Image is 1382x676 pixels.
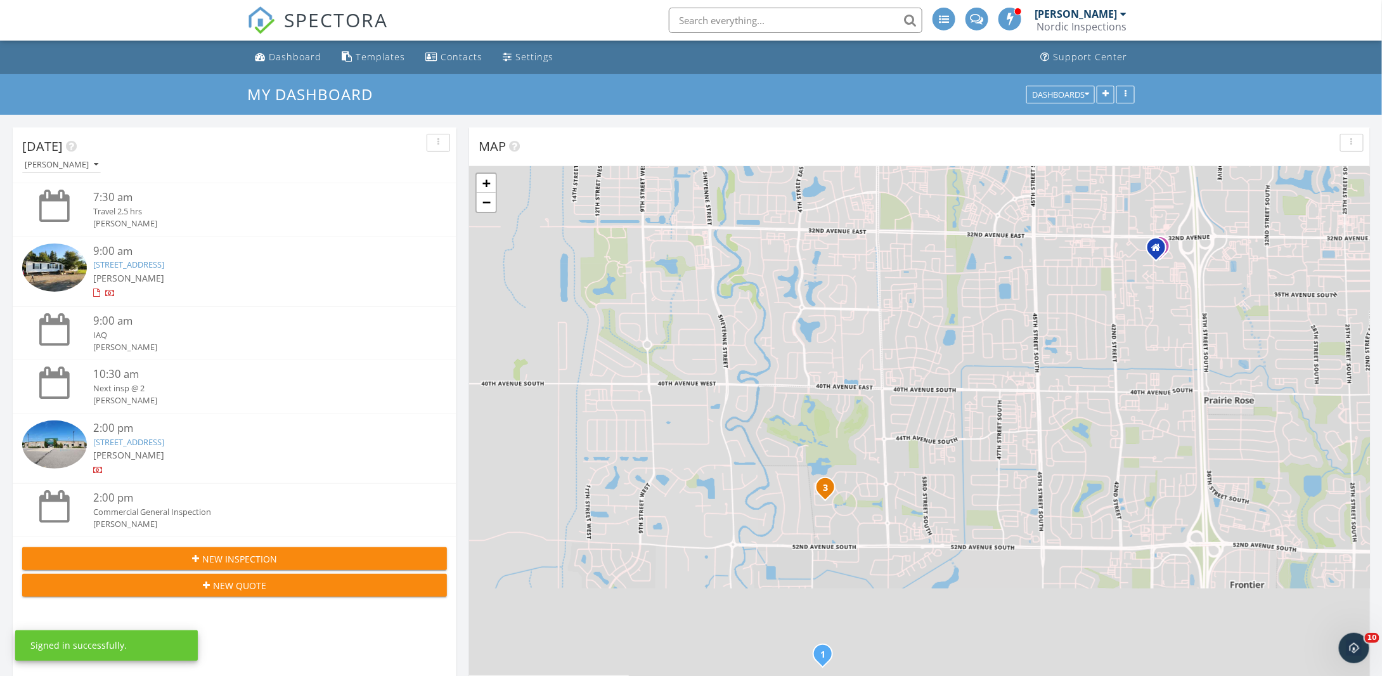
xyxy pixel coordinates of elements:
div: Settings [515,51,553,63]
a: Settings [498,46,559,69]
div: Templates [356,51,405,63]
div: IAQ [93,329,412,341]
a: Contacts [420,46,488,69]
iframe: Intercom live chat [1339,633,1369,663]
div: 2:00 pm [93,490,412,506]
a: Zoom out [477,193,496,212]
div: 6187 49th Ave S, Fargo, ND 58104 [825,487,833,495]
button: New Quote [22,574,447,597]
span: [PERSON_NAME] [93,449,164,461]
div: Nordic Inspections [1036,20,1127,33]
a: My Dashboard [247,84,384,105]
span: 10 [1365,633,1379,643]
a: Support Center [1035,46,1132,69]
div: 2:00 pm [93,420,412,436]
div: Commercial General Inspection [93,506,412,518]
div: 6148 61st Ave S, Fargo, ND 58104 [823,654,830,661]
span: Map [479,138,506,155]
a: Dashboard [250,46,326,69]
img: 9562803%2Fcover_photos%2F4N4VkHPDByuRvRsA7PtE%2Fsmall.jpg [22,420,87,469]
img: 9502461%2Fcover_photos%2F4COGyOQxM6YzquRsE8a9%2Fsmall.jpg [22,244,87,292]
span: [PERSON_NAME] [93,272,164,284]
img: The Best Home Inspection Software - Spectora [247,6,275,34]
input: Search everything... [669,8,922,33]
div: Travel 2.5 hrs [93,205,412,218]
div: Dashboards [1032,90,1089,99]
div: 10:30 am [93,367,412,382]
div: [PERSON_NAME] [93,394,412,406]
button: [PERSON_NAME] [22,157,101,174]
button: New Inspection [22,547,447,570]
div: Dashboard [269,51,321,63]
div: Next insp @ 2 [93,382,412,394]
div: [PERSON_NAME] [93,218,412,230]
span: SPECTORA [284,6,388,33]
div: 9:00 am [93,244,412,259]
div: [PERSON_NAME] [1035,8,1117,20]
div: [PERSON_NAME] [93,518,412,530]
a: SPECTORA [247,17,388,44]
div: Contacts [441,51,482,63]
div: Support Center [1053,51,1127,63]
i: 1 [820,651,825,660]
a: Templates [337,46,410,69]
div: [PERSON_NAME] [25,160,98,169]
div: 9:00 am [93,313,412,329]
a: 2:00 pm [STREET_ADDRESS] [PERSON_NAME] [22,420,447,477]
span: [DATE] [22,138,63,155]
a: [STREET_ADDRESS] [93,436,164,448]
div: 3312 39th Street South, Fargo North Dakota 58104 [1160,246,1168,254]
a: Zoom in [477,174,496,193]
div: 7:30 am [93,190,412,205]
div: 3312 39th Street South, Fargo ND 58104 [1156,247,1164,255]
div: [PERSON_NAME] [93,341,412,353]
span: New Quote [213,579,266,592]
i: 3 [823,484,828,493]
button: Dashboards [1026,86,1095,103]
div: Signed in successfully. [30,639,127,652]
span: New Inspection [202,552,277,566]
a: 9:00 am [STREET_ADDRESS] [PERSON_NAME] [22,244,447,300]
a: [STREET_ADDRESS] [93,259,164,270]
